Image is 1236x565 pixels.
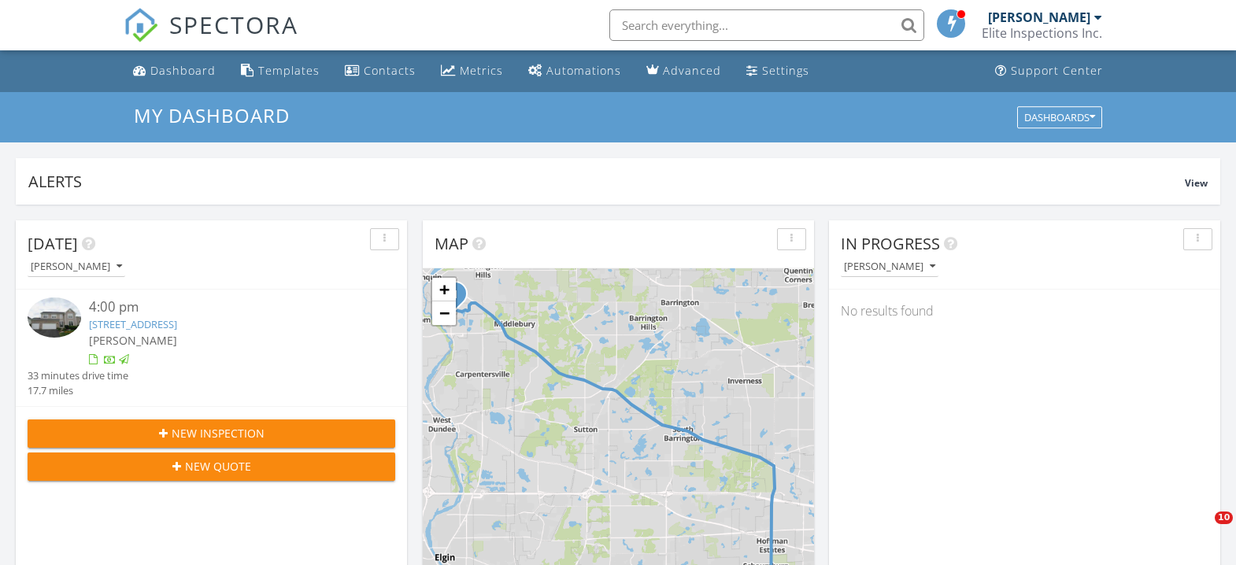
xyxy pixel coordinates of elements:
span: SPECTORA [169,8,298,41]
div: Dashboards [1024,112,1095,123]
button: New Inspection [28,419,395,448]
span: [DATE] [28,233,78,254]
a: Dashboard [127,57,222,86]
button: Dashboards [1017,106,1102,128]
a: Advanced [640,57,727,86]
i: 1 [452,290,458,301]
div: Support Center [1011,63,1103,78]
span: New Quote [185,458,251,475]
a: 4:00 pm [STREET_ADDRESS] [PERSON_NAME] 33 minutes drive time 17.7 miles [28,297,395,398]
span: View [1185,176,1208,190]
span: My Dashboard [134,102,290,128]
span: [PERSON_NAME] [89,333,177,348]
button: [PERSON_NAME] [841,257,938,278]
img: 9362179%2Fcover_photos%2F3Dur2nh4pIcIogvHoQW0%2Fsmall.jpeg [28,297,81,338]
div: 551 Golden Valley Ln, Algonquin, IL 60102 [455,294,464,303]
button: New Quote [28,452,395,481]
a: Settings [740,57,816,86]
a: Zoom in [432,278,456,301]
div: Templates [258,63,320,78]
div: [PERSON_NAME] [31,261,122,272]
div: Dashboard [150,63,216,78]
div: Automations [546,63,621,78]
a: Automations (Basic) [522,57,627,86]
div: 17.7 miles [28,383,128,398]
input: Search everything... [609,9,924,41]
div: [PERSON_NAME] [988,9,1090,25]
span: Map [435,233,468,254]
div: Elite Inspections Inc. [982,25,1102,41]
a: Support Center [989,57,1109,86]
div: Metrics [460,63,503,78]
img: The Best Home Inspection Software - Spectora [124,8,158,42]
div: 4:00 pm [89,297,365,317]
div: Alerts [28,171,1185,192]
iframe: Intercom live chat [1182,511,1220,549]
a: Metrics [435,57,509,86]
div: Contacts [364,63,416,78]
span: 10 [1215,511,1233,524]
div: Advanced [663,63,721,78]
a: SPECTORA [124,21,298,54]
div: [PERSON_NAME] [844,261,935,272]
div: Settings [762,63,809,78]
span: New Inspection [172,425,265,441]
a: Contacts [339,57,422,86]
a: [STREET_ADDRESS] [89,317,177,331]
button: [PERSON_NAME] [28,257,125,278]
div: 33 minutes drive time [28,368,128,383]
a: Templates [235,57,326,86]
span: In Progress [841,233,940,254]
a: Zoom out [432,301,456,325]
div: No results found [829,290,1220,332]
